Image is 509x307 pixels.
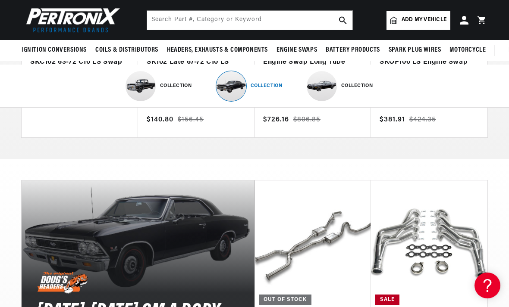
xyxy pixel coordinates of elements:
[307,71,337,101] img: 1970-1981 GM F Body (Camaro/Firebird)
[126,71,156,101] img: 1963-72 Chevy/GMC C10
[449,46,486,55] span: Motorcycle
[326,46,380,55] span: Battery Products
[163,40,272,60] summary: Headers, Exhausts & Components
[402,16,446,24] span: Add my vehicle
[321,40,384,60] summary: Battery Products
[160,83,203,89] div: collection
[22,5,121,35] img: Pertronix
[272,40,321,60] summary: Engine Swaps
[22,46,87,55] span: Ignition Conversions
[341,83,384,89] div: collection
[91,40,163,60] summary: Coils & Distributors
[276,46,317,55] span: Engine Swaps
[386,11,450,30] a: Add my vehicle
[95,46,158,55] span: Coils & Distributors
[445,40,490,60] summary: Motorcycle
[384,40,446,60] summary: Spark Plug Wires
[333,11,352,30] button: search button
[22,40,91,60] summary: Ignition Conversions
[125,65,384,108] ul: LS Engine Swap Parts navigation
[167,46,268,55] span: Headers, Exhausts & Components
[126,65,203,108] a: 1963-72 Chevy/GMC C10 collection
[389,46,441,55] span: Spark Plug Wires
[380,46,479,79] a: [PERSON_NAME]'s Headers SKOP100 LS Engine Swap Oil Pan
[307,65,384,108] a: 1970-1981 GM F Body (Camaro/Firebird) collection
[147,11,352,30] input: Search Part #, Category or Keyword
